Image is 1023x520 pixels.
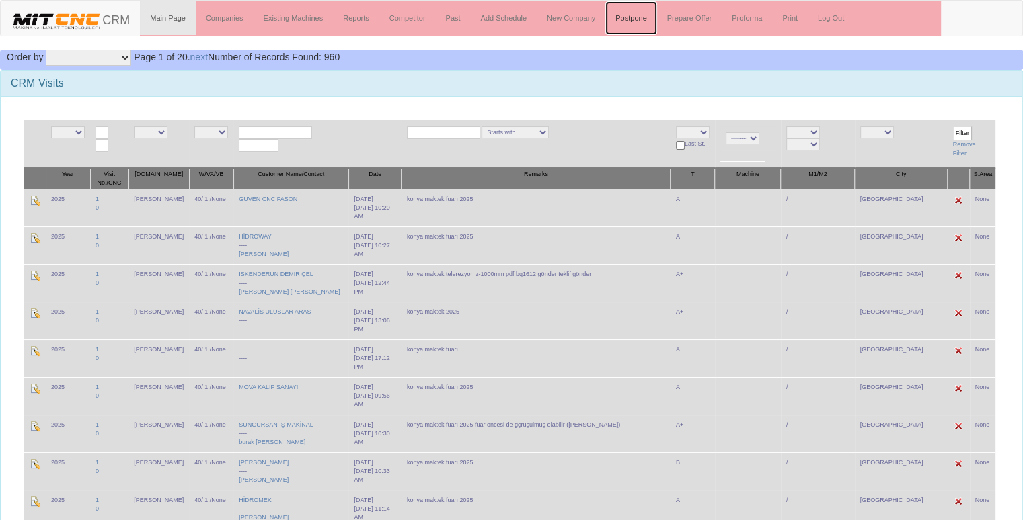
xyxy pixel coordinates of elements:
[46,302,90,339] td: 2025
[134,52,340,62] span: Number of Records Found: 960
[239,439,305,445] a: burak [PERSON_NAME]
[96,346,99,353] a: 1
[772,1,808,35] a: Print
[1,1,140,34] a: CRM
[46,377,90,415] td: 2025
[402,189,671,226] td: konya maktek fuarı 2025
[354,429,396,447] div: [DATE] 10:30 AM
[354,241,396,259] div: [DATE] 10:27 AM
[671,189,715,226] td: A
[855,168,948,189] th: City
[855,302,948,339] td: [GEOGRAPHIC_DATA]
[96,430,99,437] a: 0
[348,168,402,189] th: Date
[233,377,348,415] td: ----
[96,308,99,315] a: 1
[233,452,348,490] td: ----
[855,339,948,377] td: [GEOGRAPHIC_DATA]
[239,196,297,202] a: GÜVEN CNC FASON
[96,242,99,249] a: 0
[435,1,470,35] a: Past
[30,421,40,431] img: Edit
[30,496,40,507] img: Edit
[239,421,313,428] a: SUNGURSAN İŞ MAKİNAL
[46,452,90,490] td: 2025
[333,1,379,35] a: Reports
[348,264,402,302] td: [DATE]
[953,126,972,140] input: Filter
[239,459,289,466] a: [PERSON_NAME]
[196,1,254,35] a: Companies
[189,339,233,377] td: 40/ 1 /None
[402,302,671,339] td: konya maktek 2025
[953,383,964,394] img: Edit
[30,308,40,318] img: Edit
[970,302,996,339] td: None
[715,168,781,189] th: Machine
[46,339,90,377] td: 2025
[239,271,313,277] a: İSKENDERUN DEMİR ÇEL
[190,52,208,62] a: next
[855,189,948,226] td: [GEOGRAPHIC_DATA]
[348,226,402,264] td: [DATE]
[11,77,1012,89] h3: CRM Visits
[671,264,715,302] td: A+
[970,226,996,264] td: None
[46,226,90,264] td: 2025
[128,189,189,226] td: [PERSON_NAME]
[402,415,671,452] td: konya maktek fuarı 2025 fuar öncesi de gçrüşülmüş olabilir ([PERSON_NAME])
[189,452,233,490] td: 40/ 1 /None
[233,302,348,339] td: ----
[189,415,233,452] td: 40/ 1 /None
[970,415,996,452] td: None
[402,226,671,264] td: konya maktek fuarı 2025
[128,339,189,377] td: [PERSON_NAME]
[471,1,537,35] a: Add Schedule
[30,232,40,243] img: Edit
[30,345,40,356] img: Edit
[46,168,90,189] th: Year
[855,377,948,415] td: [GEOGRAPHIC_DATA]
[781,377,855,415] td: /
[96,384,99,390] a: 1
[953,270,964,281] img: Edit
[348,415,402,452] td: [DATE]
[11,11,102,31] img: header.png
[657,1,722,35] a: Prepare Offer
[239,476,289,483] a: [PERSON_NAME]
[128,415,189,452] td: [PERSON_NAME]
[96,392,99,399] a: 0
[96,271,99,277] a: 1
[254,1,334,35] a: Existing Machines
[379,1,436,35] a: Competitor
[953,308,964,318] img: Edit
[239,308,311,315] a: NAVALİS ULUSLAR ARAS
[189,168,233,189] th: W/VA/VB
[233,226,348,264] td: ----
[189,377,233,415] td: 40/ 1 /None
[90,168,128,189] th: Visit No./CNC
[128,302,189,339] td: [PERSON_NAME]
[233,168,348,189] th: Customer Name/Contact
[96,468,99,474] a: 0
[128,226,189,264] td: [PERSON_NAME]
[189,226,233,264] td: 40/ 1 /None
[233,339,348,377] td: ----
[953,421,964,431] img: Edit
[953,345,964,356] img: Edit
[348,377,402,415] td: [DATE]
[239,288,340,295] a: [PERSON_NAME] [PERSON_NAME]
[970,189,996,226] td: None
[953,496,964,507] img: Edit
[781,264,855,302] td: /
[233,415,348,452] td: ----
[239,384,298,390] a: MOVA KALIP SANAYİ
[354,354,396,372] div: [DATE] 17:12 PM
[30,383,40,394] img: Edit
[128,264,189,302] td: [PERSON_NAME]
[239,251,289,257] a: [PERSON_NAME]
[354,204,396,221] div: [DATE] 10:20 AM
[189,189,233,226] td: 40/ 1 /None
[970,452,996,490] td: None
[354,316,396,334] div: [DATE] 13:06 PM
